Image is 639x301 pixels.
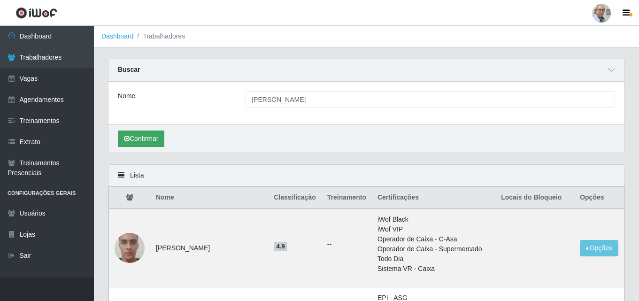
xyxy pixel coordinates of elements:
nav: breadcrumb [94,26,639,47]
a: Dashboard [101,32,134,40]
th: Certificações [372,187,495,209]
img: 1737053662969.jpeg [115,221,145,275]
th: Classificação [268,187,322,209]
th: Opções [574,187,624,209]
button: Opções [580,240,618,256]
button: Confirmar [118,131,164,147]
th: Treinamento [322,187,372,209]
span: 4.9 [274,242,287,251]
li: Trabalhadores [134,31,185,41]
td: [PERSON_NAME] [150,208,268,287]
th: Nome [150,187,268,209]
div: Lista [108,165,624,186]
label: Nome [118,91,135,101]
img: CoreUI Logo [15,7,57,19]
ul: -- [327,239,366,249]
li: iWof VIP [377,224,490,234]
li: Operador de Caixa - C-Asa [377,234,490,244]
li: iWof Black [377,215,490,224]
li: Sistema VR - Caixa [377,264,490,274]
strong: Buscar [118,66,140,73]
th: Locais do Bloqueio [495,187,574,209]
li: Operador de Caixa - Supermercado Todo Dia [377,244,490,264]
input: Digite o Nome... [246,91,615,108]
